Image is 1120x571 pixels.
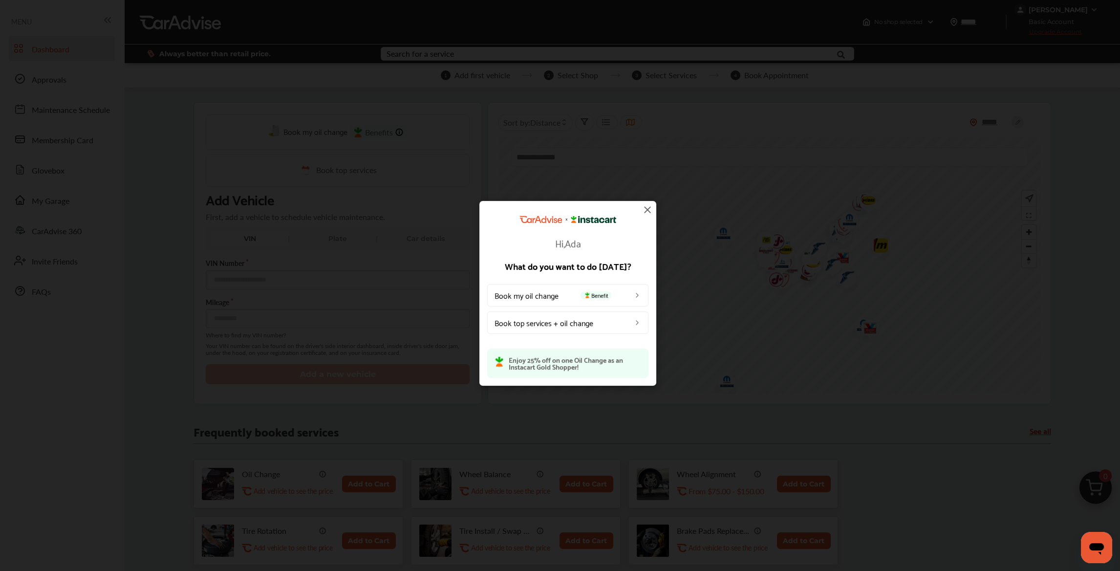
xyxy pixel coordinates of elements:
iframe: Button to launch messaging window [1081,532,1112,563]
p: What do you want to do [DATE]? [487,262,648,270]
img: left_arrow_icon.0f472efe.svg [633,291,641,299]
p: Enjoy 25% off on one Oil Change as an Instacart Gold Shopper! [509,356,641,370]
img: left_arrow_icon.0f472efe.svg [633,319,641,327]
p: Hi, Ada [487,238,648,248]
a: Book top services + oil change [487,311,648,334]
img: CarAdvise Instacart Logo [519,216,616,223]
span: Benefit [581,291,611,299]
img: instacart-icon.73bd83c2.svg [495,356,504,367]
img: instacart-icon.73bd83c2.svg [583,292,591,298]
a: Book my oil changeBenefit [487,284,648,307]
img: close-icon.a004319c.svg [642,204,653,216]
